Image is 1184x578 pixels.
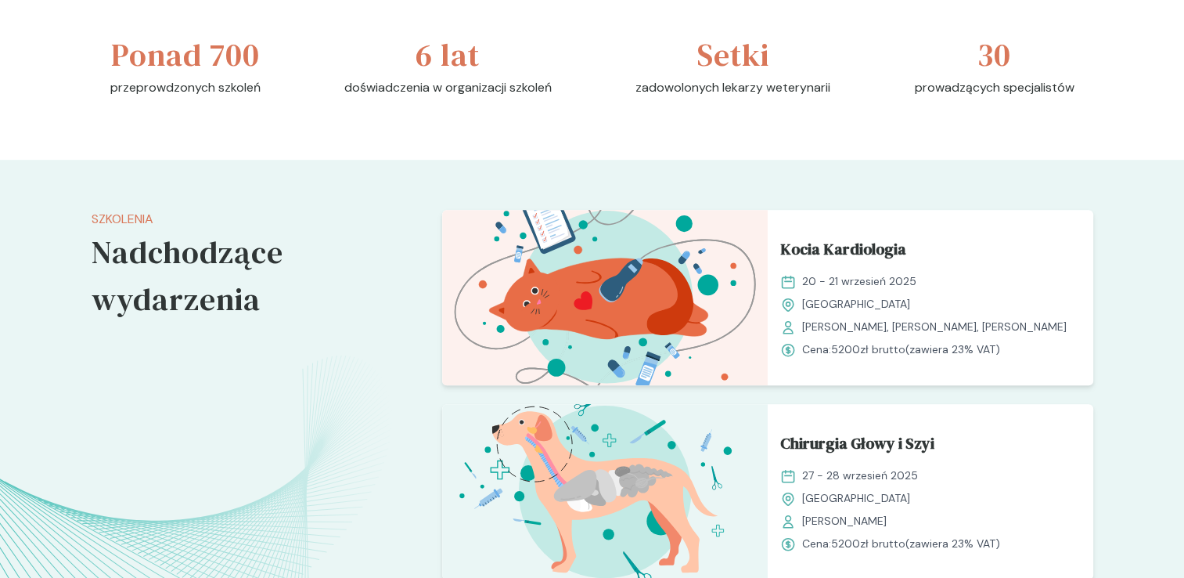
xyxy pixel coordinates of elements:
[344,78,552,97] p: doświadczenia w organizacji szkoleń
[780,432,934,461] span: Chirurgia Głowy i Szyi
[802,513,887,529] span: [PERSON_NAME]
[802,536,1000,552] span: Cena: (zawiera 23% VAT)
[635,78,830,97] p: zadowolonych lekarzy weterynarii
[92,229,417,323] h5: Nadchodzące wydarzenia
[780,432,1081,461] a: Chirurgia Głowy i Szyi
[831,536,905,551] span: 5200 zł brutto
[802,273,916,290] span: 20 - 21 wrzesień 2025
[802,296,910,312] span: [GEOGRAPHIC_DATA]
[802,341,1000,358] span: Cena: (zawiera 23% VAT)
[110,78,261,97] p: przeprowdzonych szkoleń
[977,31,1011,78] h3: 30
[914,78,1074,97] p: prowadzących specjalistów
[802,468,918,484] span: 27 - 28 wrzesień 2025
[111,31,260,78] h3: Ponad 700
[802,319,1067,335] span: [PERSON_NAME], [PERSON_NAME], [PERSON_NAME]
[92,210,417,229] p: Szkolenia
[831,342,905,356] span: 5200 zł brutto
[697,31,769,78] h3: Setki
[416,31,480,78] h3: 6 lat
[780,237,1081,267] a: Kocia Kardiologia
[802,490,910,507] span: [GEOGRAPHIC_DATA]
[780,237,906,267] span: Kocia Kardiologia
[442,210,768,385] img: aHfXlEMqNJQqH-jZ_KociaKardio_T.svg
